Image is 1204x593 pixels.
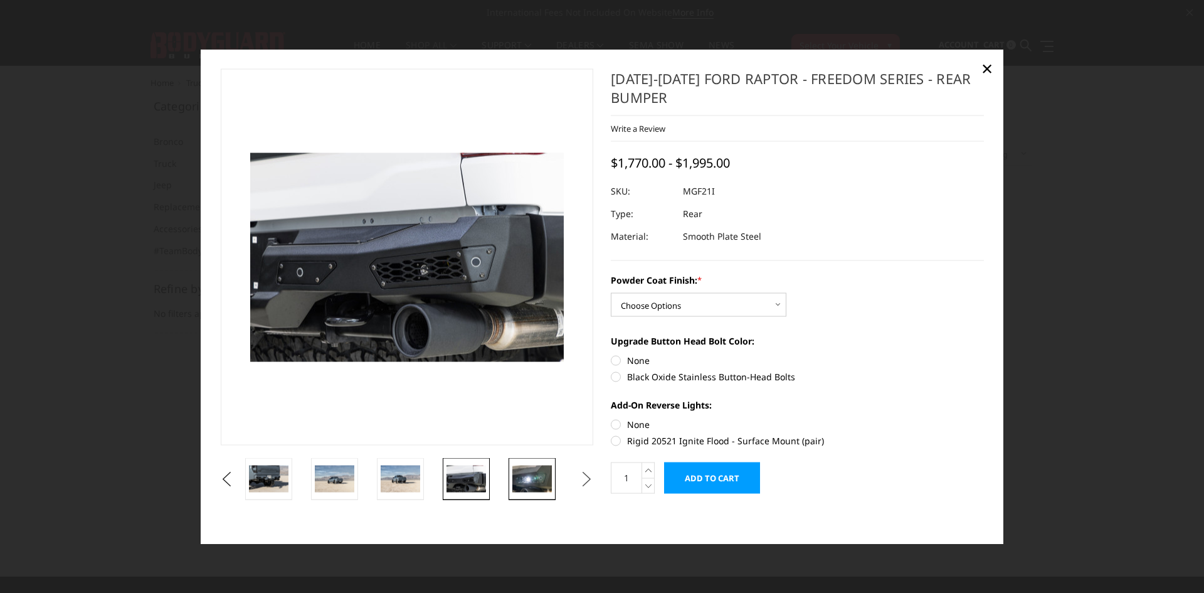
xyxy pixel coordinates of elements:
iframe: Chat Widget [1141,533,1204,593]
button: Next [578,469,596,488]
label: Rigid 20521 Ignite Flood - Surface Mount (pair) [611,434,984,447]
a: Close [977,58,997,78]
dt: Material: [611,225,673,247]
input: Add to Cart [664,462,760,493]
dt: Type: [611,202,673,225]
span: × [981,55,993,82]
img: 2021-2025 Ford Raptor - Freedom Series - Rear Bumper [381,466,420,492]
label: None [611,353,984,366]
a: Write a Review [611,122,665,134]
dd: Smooth Plate Steel [683,225,761,247]
dd: MGF21I [683,179,715,202]
img: 2021-2025 Ford Raptor - Freedom Series - Rear Bumper [249,466,288,492]
dd: Rear [683,202,702,225]
span: $1,770.00 - $1,995.00 [611,154,730,171]
label: None [611,417,984,430]
img: 2021-2025 Ford Raptor - Freedom Series - Rear Bumper [446,466,486,492]
img: 2021-2025 Ford Raptor - Freedom Series - Rear Bumper [512,466,552,492]
label: Powder Coat Finish: [611,273,984,286]
button: Previous [218,469,236,488]
label: Upgrade Button Head Bolt Color: [611,334,984,347]
h1: [DATE]-[DATE] Ford Raptor - Freedom Series - Rear Bumper [611,69,984,116]
dt: SKU: [611,179,673,202]
label: Black Oxide Stainless Button-Head Bolts [611,370,984,383]
a: 2021-2025 Ford Raptor - Freedom Series - Rear Bumper [221,69,594,446]
label: Add-On Reverse Lights: [611,398,984,411]
img: 2021-2025 Ford Raptor - Freedom Series - Rear Bumper [315,466,354,492]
